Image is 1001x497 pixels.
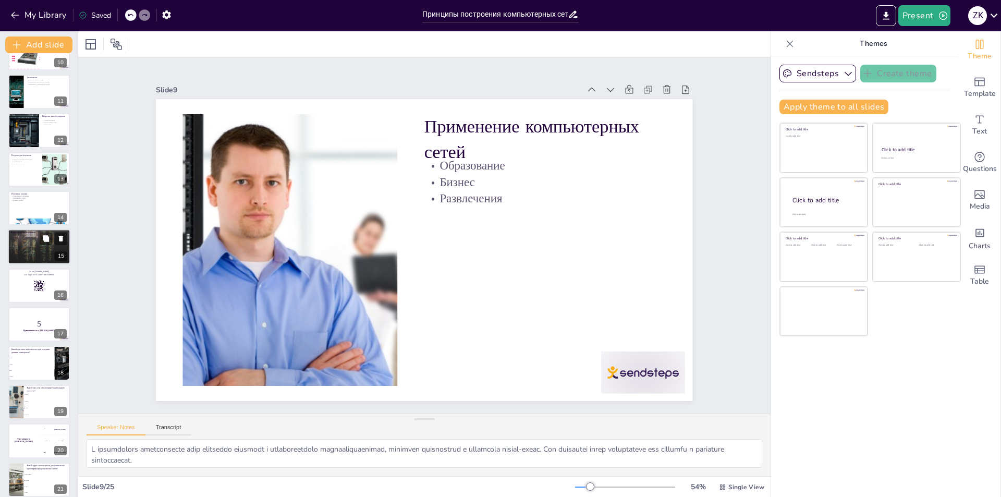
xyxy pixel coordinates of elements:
p: Ресурсы для изучения [11,154,39,157]
div: 18 [8,346,70,380]
div: 12 [8,113,70,148]
span: Position [110,38,123,51]
span: IP-адрес [26,479,69,480]
div: 11 [54,96,67,106]
p: Cisco Networking Academy [11,196,67,198]
textarea: L ipsumdolors ametconsecte adip elitseddo eiusmodt i utlaboreetdolo magnaaliquaenimad, minimven q... [87,439,762,468]
div: Slide 9 [156,85,580,95]
div: 16 [54,290,67,300]
button: Add slide [5,37,72,53]
div: 14 [8,191,70,225]
p: Новые идеи [42,124,67,126]
div: 300 [39,447,70,458]
span: LAN [26,407,69,408]
div: Z K [968,6,987,25]
p: Поддержание актуальности знаний [27,81,67,83]
p: Go to [11,270,67,273]
div: 15 [55,252,67,261]
div: Click to add text [837,244,860,247]
span: URL [26,486,69,487]
div: Add images, graphics, shapes or video [959,181,1000,219]
div: Saved [79,10,111,20]
p: Книги по сетевым технологиям [11,159,39,161]
p: Использование сетей [42,122,67,124]
p: Какой адрес используется для уникальной идентификации устройства в сети? [27,464,67,470]
div: Click to add title [792,196,859,204]
button: Present [898,5,950,26]
p: Развлечения [424,190,666,207]
p: Применение компьютерных сетей [424,114,666,164]
button: My Library [8,7,71,23]
div: 13 [8,152,70,187]
span: WAN [26,394,69,395]
button: Apply theme to all slides [779,100,888,114]
div: Add text boxes [959,106,1000,144]
p: Образование [424,157,666,174]
div: Get real-time input from your audience [959,144,1000,181]
div: 100 [39,423,70,435]
p: Применение в повседневной жизни [27,83,67,85]
div: 200 [39,435,70,446]
div: Click to add title [882,147,951,153]
strong: Приготовьтесь к [PERSON_NAME]! [23,329,55,332]
div: Click to add body [792,213,858,215]
div: Click to add title [786,236,860,240]
p: and login with code [11,273,67,276]
div: Add charts and graphs [959,219,1000,257]
div: Click to add title [878,236,953,240]
p: Отзывы о курсах [11,199,67,201]
span: Questions [963,163,997,175]
span: WLAN [26,414,69,415]
div: Add ready made slides [959,69,1000,106]
p: Конкурентное преимущество [11,236,67,238]
button: Duplicate Slide [40,233,52,245]
div: Click to add text [881,157,950,160]
div: 17 [8,307,70,342]
h4: The winner is [PERSON_NAME] [8,438,39,443]
div: 13 [54,174,67,184]
p: Themes [798,31,948,56]
span: HTTP [10,375,54,377]
div: 10 [54,58,67,67]
div: Change the overall theme [959,31,1000,69]
span: Table [970,276,989,287]
span: Theme [968,51,992,62]
p: Понимание технологий [11,238,67,240]
p: 5 [11,318,67,330]
strong: [DOMAIN_NAME] [34,270,50,273]
span: MAN [26,401,69,402]
p: Какой тип сети обеспечивает наибольшую скорость? [27,386,67,392]
span: UDP [10,363,54,364]
div: 20 [54,446,67,455]
div: 12 [54,136,67,145]
span: MAC-адрес [26,474,69,475]
div: 54 % [686,482,711,492]
button: Create theme [860,65,936,82]
div: 15 [8,229,70,265]
div: Jaap [60,440,63,442]
p: Важность знаний о сетях [27,79,67,81]
span: Charts [969,240,991,252]
div: 11 [8,75,70,109]
button: Export to PowerPoint [876,5,896,26]
div: Add a table [959,257,1000,294]
div: Layout [82,36,99,53]
div: 21 [54,484,67,494]
p: Аспекты интереса [42,120,67,122]
div: Click to add title [878,182,953,186]
span: Template [964,88,996,100]
div: 16 [8,269,70,303]
button: Delete Slide [55,233,67,245]
div: 14 [54,213,67,222]
button: Speaker Notes [87,424,145,435]
div: Click to add title [786,127,860,131]
p: Заключение [27,76,67,79]
span: оба [10,369,54,370]
button: Z K [968,5,987,26]
p: Вопросы для обсуждения [42,115,67,118]
button: Transcript [145,424,192,435]
div: 19 [54,407,67,416]
p: Онлайн-курсы [11,161,39,163]
p: Доступные ресурсы [11,163,39,165]
div: Click to add text [786,244,809,247]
